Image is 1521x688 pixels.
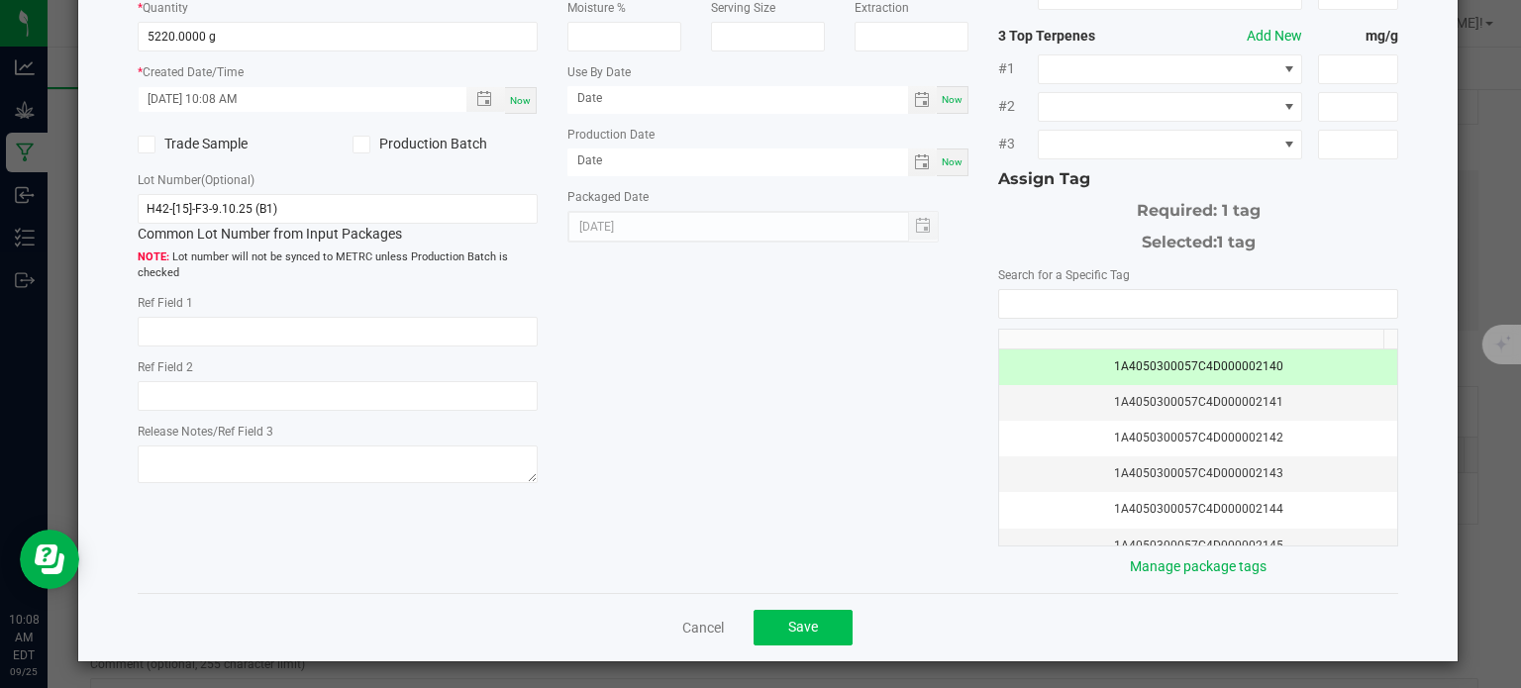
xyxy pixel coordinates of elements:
[998,167,1399,191] div: Assign Tag
[510,95,531,106] span: Now
[567,188,649,206] label: Packaged Date
[1011,357,1386,376] div: 1A4050300057C4D000002140
[138,423,273,441] label: Release Notes/Ref Field 3
[1038,130,1302,159] span: NO DATA FOUND
[138,194,539,245] div: Common Lot Number from Input Packages
[998,58,1038,79] span: #1
[138,358,193,376] label: Ref Field 2
[1318,26,1398,47] strong: mg/g
[788,619,818,635] span: Save
[908,86,937,114] span: Toggle calendar
[20,530,79,589] iframe: Resource center
[1011,393,1386,412] div: 1A4050300057C4D000002141
[1011,500,1386,519] div: 1A4050300057C4D000002144
[1038,54,1302,84] span: NO DATA FOUND
[999,290,1398,318] input: NO DATA FOUND
[998,266,1130,284] label: Search for a Specific Tag
[908,148,937,176] span: Toggle calendar
[998,96,1038,117] span: #2
[682,618,724,638] a: Cancel
[998,26,1159,47] strong: 3 Top Terpenes
[1038,92,1302,122] span: NO DATA FOUND
[1011,464,1386,483] div: 1A4050300057C4D000002143
[138,249,539,282] span: Lot number will not be synced to METRC unless Production Batch is checked
[138,294,193,312] label: Ref Field 1
[1130,558,1267,574] a: Manage package tags
[1011,429,1386,447] div: 1A4050300057C4D000002142
[998,191,1399,223] div: Required: 1 tag
[139,87,447,112] input: Created Datetime
[998,134,1038,154] span: #3
[942,94,963,105] span: Now
[143,63,244,81] label: Created Date/Time
[567,86,908,111] input: Date
[138,171,254,189] label: Lot Number
[754,610,853,645] button: Save
[1247,26,1302,47] button: Add New
[353,134,538,154] label: Production Batch
[567,63,631,81] label: Use By Date
[567,126,655,144] label: Production Date
[998,223,1399,254] div: Selected:
[201,173,254,187] span: (Optional)
[138,134,323,154] label: Trade Sample
[942,156,963,167] span: Now
[567,148,908,173] input: Date
[466,87,505,112] span: Toggle popup
[1011,537,1386,555] div: 1A4050300057C4D000002145
[1217,233,1256,251] span: 1 tag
